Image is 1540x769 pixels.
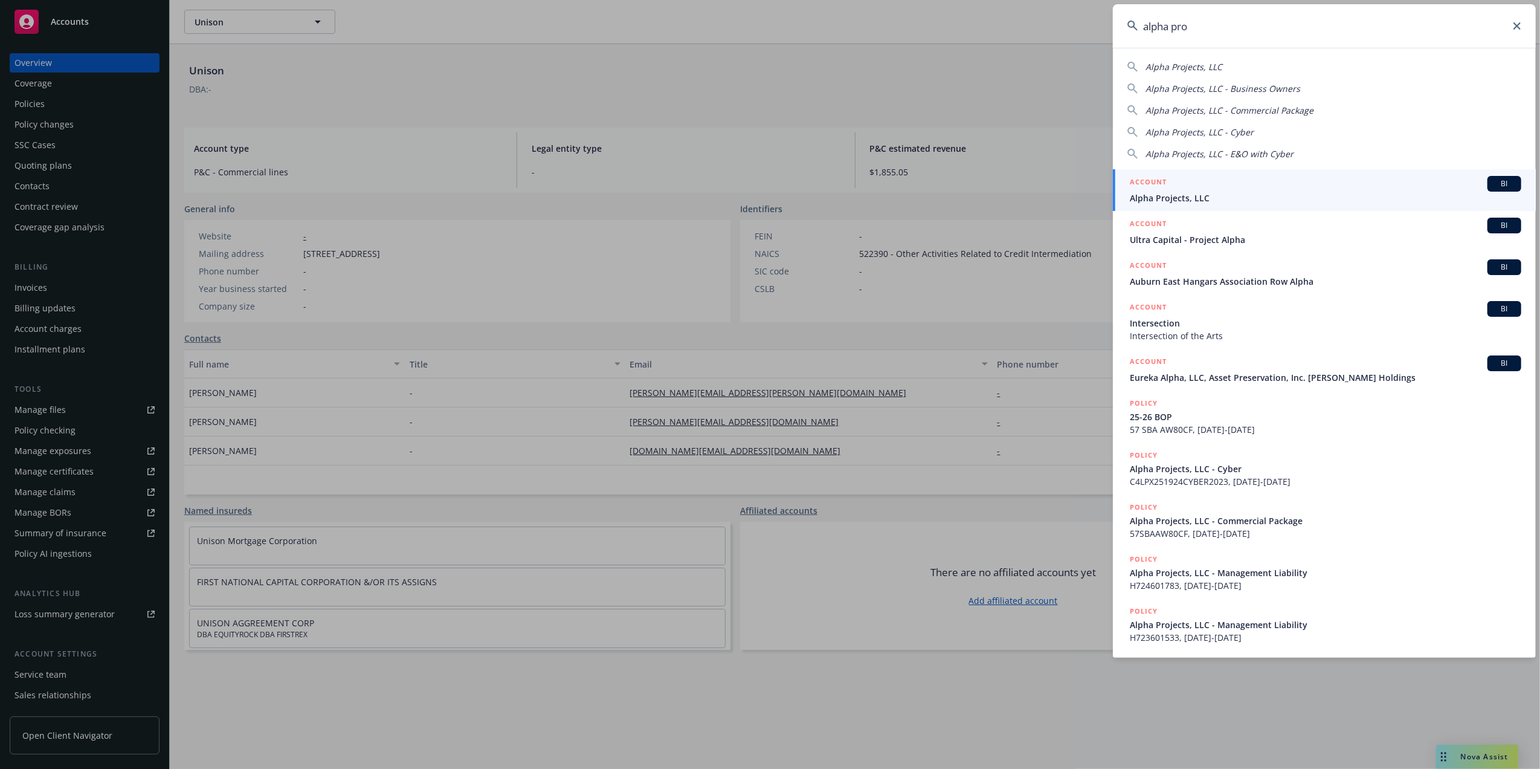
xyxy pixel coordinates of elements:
[1130,553,1158,565] h5: POLICY
[1492,358,1516,369] span: BI
[1145,148,1294,160] span: Alpha Projects, LLC - E&O with Cyber
[1145,83,1300,94] span: Alpha Projects, LLC - Business Owners
[1130,233,1521,246] span: Ultra Capital - Project Alpha
[1130,579,1521,592] span: H724601783, [DATE]-[DATE]
[1145,126,1254,138] span: Alpha Projects, LLC - Cyber
[1145,61,1222,73] span: Alpha Projects, LLC
[1130,218,1167,232] h5: ACCOUNT
[1130,301,1167,316] h5: ACCOUNT
[1113,547,1536,599] a: POLICYAlpha Projects, LLC - Management LiabilityH724601783, [DATE]-[DATE]
[1145,105,1313,116] span: Alpha Projects, LLC - Commercial Package
[1130,355,1167,370] h5: ACCOUNT
[1130,449,1158,461] h5: POLICY
[1130,618,1521,631] span: Alpha Projects, LLC - Management Liability
[1130,275,1521,288] span: Auburn East Hangars Association Row Alpha
[1492,220,1516,231] span: BI
[1130,397,1158,409] h5: POLICY
[1113,294,1536,349] a: ACCOUNTBIIntersectionIntersection of the Arts
[1113,253,1536,294] a: ACCOUNTBIAuburn East Hangars Association Row Alpha
[1130,317,1521,329] span: Intersection
[1130,176,1167,190] h5: ACCOUNT
[1130,259,1167,274] h5: ACCOUNT
[1113,443,1536,495] a: POLICYAlpha Projects, LLC - CyberC4LPX251924CYBER2023, [DATE]-[DATE]
[1113,169,1536,211] a: ACCOUNTBIAlpha Projects, LLC
[1130,462,1521,475] span: Alpha Projects, LLC - Cyber
[1113,211,1536,253] a: ACCOUNTBIUltra Capital - Project Alpha
[1492,262,1516,273] span: BI
[1113,4,1536,48] input: Search...
[1130,192,1521,204] span: Alpha Projects, LLC
[1130,605,1158,617] h5: POLICY
[1130,631,1521,644] span: H723601533, [DATE]-[DATE]
[1130,329,1521,342] span: Intersection of the Arts
[1130,423,1521,436] span: 57 SBA AW80CF, [DATE]-[DATE]
[1492,178,1516,189] span: BI
[1492,303,1516,314] span: BI
[1130,566,1521,579] span: Alpha Projects, LLC - Management Liability
[1130,410,1521,423] span: 25-26 BOP
[1113,349,1536,391] a: ACCOUNTBIEureka Alpha, LLC, Asset Preservation, Inc. [PERSON_NAME] Holdings
[1113,495,1536,547] a: POLICYAlpha Projects, LLC - Commercial Package57SBAAW80CF, [DATE]-[DATE]
[1130,501,1158,513] h5: POLICY
[1113,391,1536,443] a: POLICY25-26 BOP57 SBA AW80CF, [DATE]-[DATE]
[1113,599,1536,651] a: POLICYAlpha Projects, LLC - Management LiabilityH723601533, [DATE]-[DATE]
[1130,527,1521,540] span: 57SBAAW80CF, [DATE]-[DATE]
[1130,371,1521,384] span: Eureka Alpha, LLC, Asset Preservation, Inc. [PERSON_NAME] Holdings
[1130,475,1521,488] span: C4LPX251924CYBER2023, [DATE]-[DATE]
[1130,514,1521,527] span: Alpha Projects, LLC - Commercial Package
